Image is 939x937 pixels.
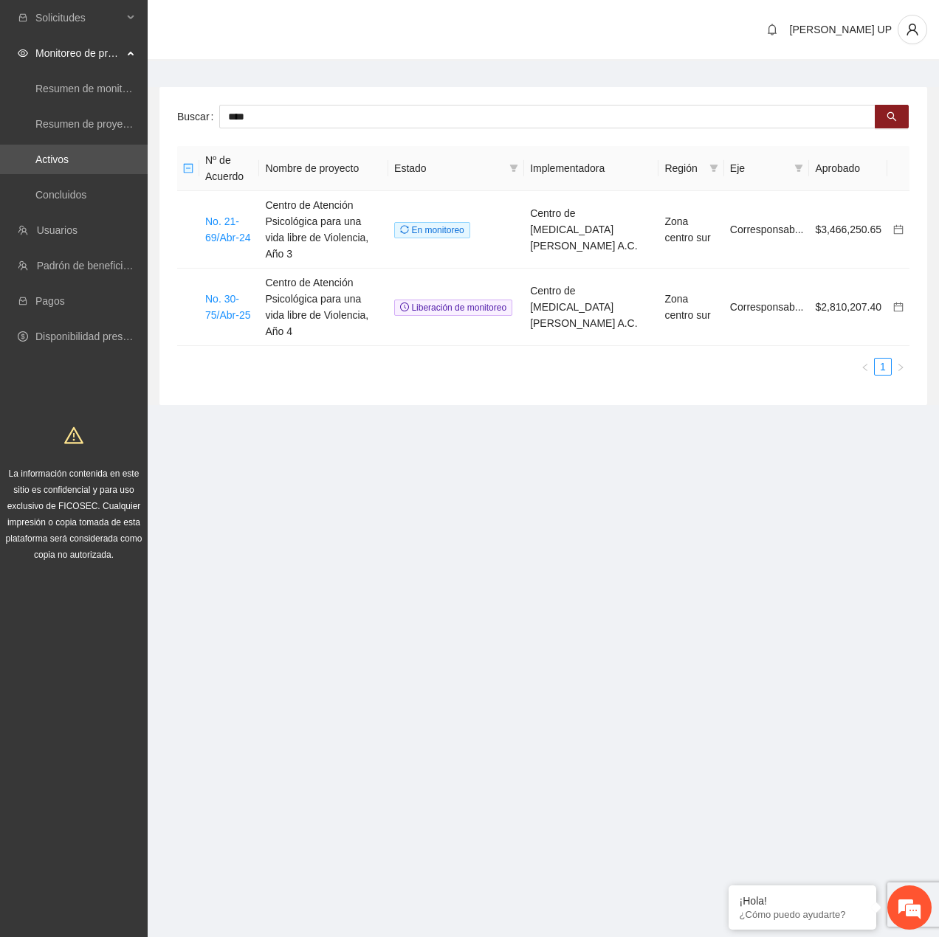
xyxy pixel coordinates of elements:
span: minus-square [183,163,193,173]
span: Solicitudes [35,3,123,32]
td: Centro de [MEDICAL_DATA] [PERSON_NAME] A.C. [524,191,658,269]
span: clock-circle [400,302,409,311]
a: calendar [893,301,904,313]
button: bell [760,18,784,41]
span: Estado [394,160,503,176]
span: [PERSON_NAME] UP [790,24,892,35]
th: Nº de Acuerdo [199,146,259,191]
span: inbox [18,13,28,23]
span: Monitoreo de proyectos [35,38,123,68]
a: calendar [893,224,904,235]
a: Pagos [35,295,65,307]
span: warning [64,426,83,445]
span: La información contenida en este sitio es confidencial y para uso exclusivo de FICOSEC. Cualquier... [6,468,142,560]
span: sync [400,225,409,234]
span: calendar [893,302,904,312]
span: Liberación de monitoreo [394,300,512,316]
a: Disponibilidad presupuestal [35,331,162,342]
a: Resumen de monitoreo [35,83,143,94]
th: Implementadora [524,146,658,191]
th: Aprobado [809,146,887,191]
span: filter [506,157,521,179]
span: filter [709,164,718,173]
a: Activos [35,153,69,165]
span: En monitoreo [394,222,470,238]
td: $3,466,250.65 [809,191,887,269]
a: No. 21-69/Abr-24 [205,215,250,243]
td: Zona centro sur [658,191,723,269]
span: Corresponsab... [730,301,804,313]
label: Buscar [177,105,219,128]
span: left [861,363,870,372]
span: filter [706,157,721,179]
a: Resumen de proyectos aprobados [35,118,193,130]
li: Next Page [892,358,909,376]
span: Corresponsab... [730,224,804,235]
span: search [887,111,897,123]
a: 1 [875,359,891,375]
div: ¡Hola! [740,895,865,907]
td: Centro de Atención Psicológica para una vida libre de Violencia, Año 3 [259,191,388,269]
td: $2,810,207.40 [809,269,887,346]
td: Zona centro sur [658,269,723,346]
a: Padrón de beneficiarios [37,260,145,272]
a: Usuarios [37,224,78,236]
span: eye [18,48,28,58]
p: ¿Cómo puedo ayudarte? [740,909,865,920]
td: Centro de Atención Psicológica para una vida libre de Violencia, Año 4 [259,269,388,346]
a: No. 30-75/Abr-25 [205,293,250,321]
li: Previous Page [856,358,874,376]
span: filter [791,157,806,179]
button: right [892,358,909,376]
a: Concluidos [35,189,86,201]
button: user [898,15,927,44]
span: bell [761,24,783,35]
button: search [875,105,909,128]
span: filter [794,164,803,173]
li: 1 [874,358,892,376]
td: Centro de [MEDICAL_DATA] [PERSON_NAME] A.C. [524,269,658,346]
button: left [856,358,874,376]
span: right [896,363,905,372]
span: Eje [730,160,789,176]
span: Región [664,160,703,176]
span: filter [509,164,518,173]
th: Nombre de proyecto [259,146,388,191]
span: user [898,23,926,36]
